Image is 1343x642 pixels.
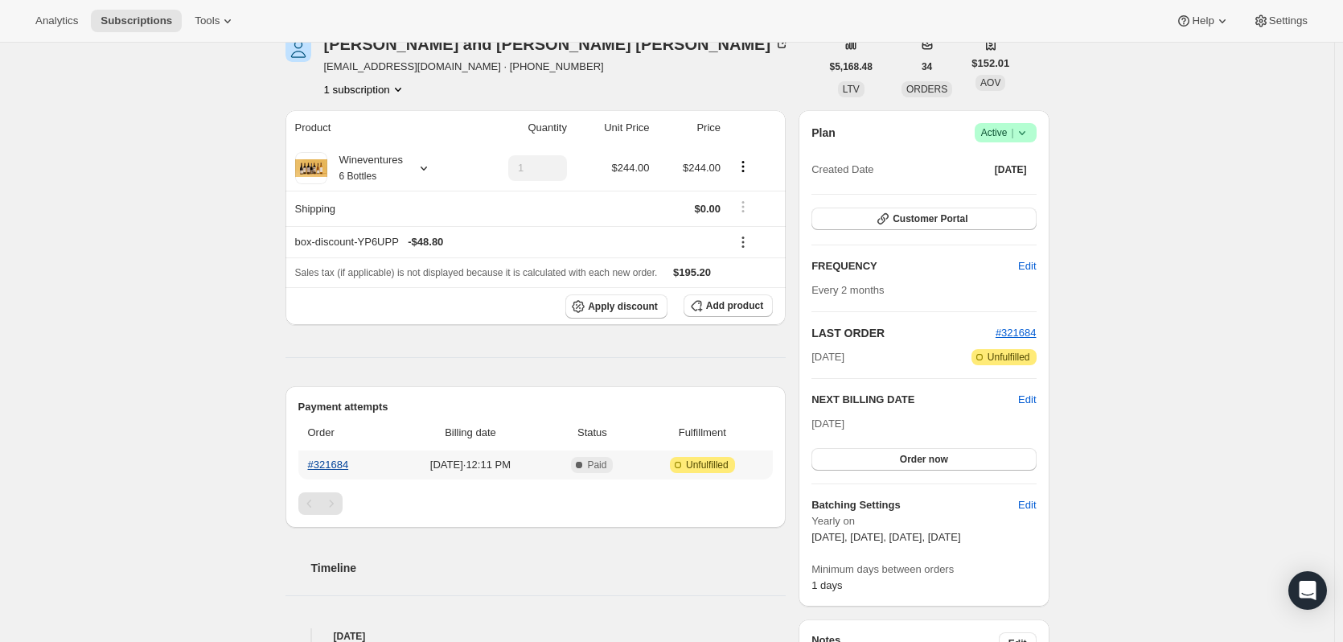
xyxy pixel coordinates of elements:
[706,299,763,312] span: Add product
[811,579,842,591] span: 1 days
[1166,10,1239,32] button: Help
[811,392,1018,408] h2: NEXT BILLING DATE
[912,56,942,78] button: 34
[811,325,996,341] h2: LAST ORDER
[811,162,873,178] span: Created Date
[811,497,1018,513] h6: Batching Settings
[811,349,844,365] span: [DATE]
[971,56,1009,72] span: $152.01
[830,60,873,73] span: $5,168.48
[996,325,1037,341] button: #321684
[1011,126,1013,139] span: |
[339,171,377,182] small: 6 Bottles
[893,212,967,225] span: Customer Portal
[1243,10,1317,32] button: Settings
[298,492,774,515] nav: Pagination
[683,162,721,174] span: $244.00
[1018,258,1036,274] span: Edit
[311,560,786,576] h2: Timeline
[308,459,349,471] a: #321684
[1269,14,1308,27] span: Settings
[298,399,774,415] h2: Payment attempts
[1288,571,1327,610] div: Open Intercom Messenger
[811,208,1036,230] button: Customer Portal
[996,327,1037,339] a: #321684
[26,10,88,32] button: Analytics
[988,351,1030,364] span: Unfulfilled
[469,110,572,146] th: Quantity
[811,258,1018,274] h2: FREQUENCY
[612,162,650,174] span: $244.00
[811,513,1036,529] span: Yearly on
[655,110,726,146] th: Price
[552,425,631,441] span: Status
[811,284,884,296] span: Every 2 months
[295,234,721,250] div: box-discount-YP6UPP
[565,294,667,319] button: Apply discount
[185,10,245,32] button: Tools
[327,152,403,184] div: Wineventures
[922,60,932,73] span: 34
[995,163,1027,176] span: [DATE]
[35,14,78,27] span: Analytics
[811,531,960,543] span: [DATE], [DATE], [DATE], [DATE]
[843,84,860,95] span: LTV
[684,294,773,317] button: Add product
[285,191,470,226] th: Shipping
[1018,392,1036,408] button: Edit
[1008,492,1045,518] button: Edit
[900,453,948,466] span: Order now
[295,267,658,278] span: Sales tax (if applicable) is not displayed because it is calculated with each new order.
[397,457,543,473] span: [DATE] · 12:11 PM
[673,266,711,278] span: $195.20
[587,459,606,471] span: Paid
[572,110,655,146] th: Unit Price
[811,125,836,141] h2: Plan
[730,198,756,216] button: Shipping actions
[408,234,443,250] span: - $48.80
[730,158,756,175] button: Product actions
[324,81,406,97] button: Product actions
[811,562,1036,578] span: Minimum days between orders
[298,415,393,451] th: Order
[686,459,729,471] span: Unfulfilled
[985,158,1037,181] button: [DATE]
[1008,253,1045,279] button: Edit
[811,448,1036,471] button: Order now
[820,56,882,78] button: $5,168.48
[695,203,721,215] span: $0.00
[981,125,1030,141] span: Active
[285,36,311,62] span: Stan and Maurine Harkness
[101,14,172,27] span: Subscriptions
[324,59,791,75] span: [EMAIL_ADDRESS][DOMAIN_NAME] · [PHONE_NUMBER]
[906,84,947,95] span: ORDERS
[285,110,470,146] th: Product
[641,425,763,441] span: Fulfillment
[980,77,1000,88] span: AOV
[91,10,182,32] button: Subscriptions
[1192,14,1214,27] span: Help
[811,418,844,430] span: [DATE]
[324,36,791,52] div: [PERSON_NAME] and [PERSON_NAME] [PERSON_NAME]
[195,14,220,27] span: Tools
[1018,497,1036,513] span: Edit
[588,300,658,313] span: Apply discount
[397,425,543,441] span: Billing date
